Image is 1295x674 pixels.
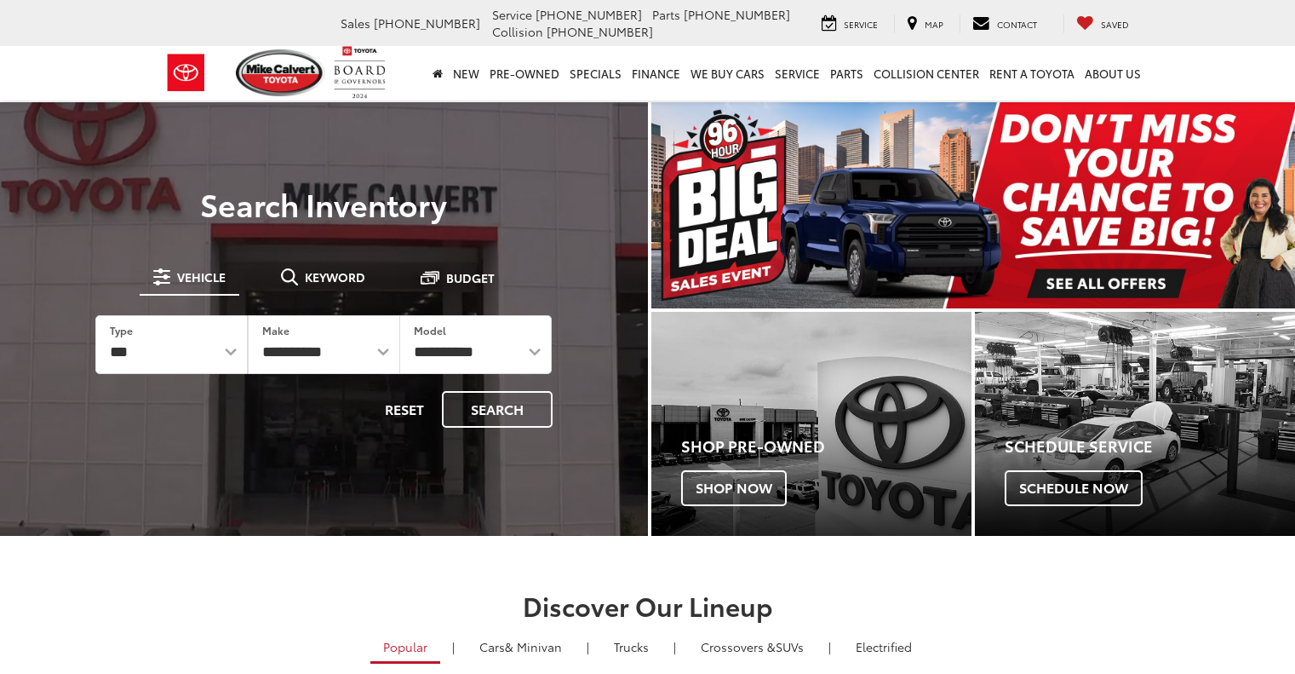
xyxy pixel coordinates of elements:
[370,391,438,428] button: Reset
[72,187,576,221] h3: Search Inventory
[984,46,1080,101] a: Rent a Toyota
[236,49,326,96] img: Mike Calvert Toyota
[1005,438,1295,455] h4: Schedule Service
[484,46,564,101] a: Pre-Owned
[492,6,532,23] span: Service
[652,6,680,23] span: Parts
[505,638,562,655] span: & Minivan
[305,271,365,283] span: Keyword
[442,391,553,428] button: Search
[960,14,1050,33] a: Contact
[843,632,925,661] a: Electrified
[868,46,984,101] a: Collision Center
[651,312,971,536] a: Shop Pre-Owned Shop Now
[582,638,593,655] li: |
[681,470,787,506] span: Shop Now
[374,14,480,32] span: [PHONE_NUMBER]
[536,6,642,23] span: [PHONE_NUMBER]
[370,632,440,664] a: Popular
[564,46,627,101] a: Specials
[601,632,662,661] a: Trucks
[688,632,817,661] a: SUVs
[262,323,289,337] label: Make
[997,18,1037,31] span: Contact
[414,323,446,337] label: Model
[48,591,1248,619] h2: Discover Our Lineup
[1063,14,1142,33] a: My Saved Vehicles
[681,438,971,455] h4: Shop Pre-Owned
[685,46,770,101] a: WE BUY CARS
[627,46,685,101] a: Finance
[894,14,956,33] a: Map
[341,14,370,32] span: Sales
[110,323,133,337] label: Type
[975,312,1295,536] div: Toyota
[492,23,543,40] span: Collision
[925,18,943,31] span: Map
[824,638,835,655] li: |
[809,14,891,33] a: Service
[669,638,680,655] li: |
[467,632,575,661] a: Cars
[154,45,218,101] img: Toyota
[975,312,1295,536] a: Schedule Service Schedule Now
[701,638,776,655] span: Crossovers &
[1080,46,1146,101] a: About Us
[448,46,484,101] a: New
[1005,470,1143,506] span: Schedule Now
[448,638,459,655] li: |
[684,6,790,23] span: [PHONE_NUMBER]
[1101,18,1129,31] span: Saved
[177,271,226,283] span: Vehicle
[844,18,878,31] span: Service
[427,46,448,101] a: Home
[825,46,868,101] a: Parts
[446,272,495,284] span: Budget
[651,312,971,536] div: Toyota
[770,46,825,101] a: Service
[547,23,653,40] span: [PHONE_NUMBER]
